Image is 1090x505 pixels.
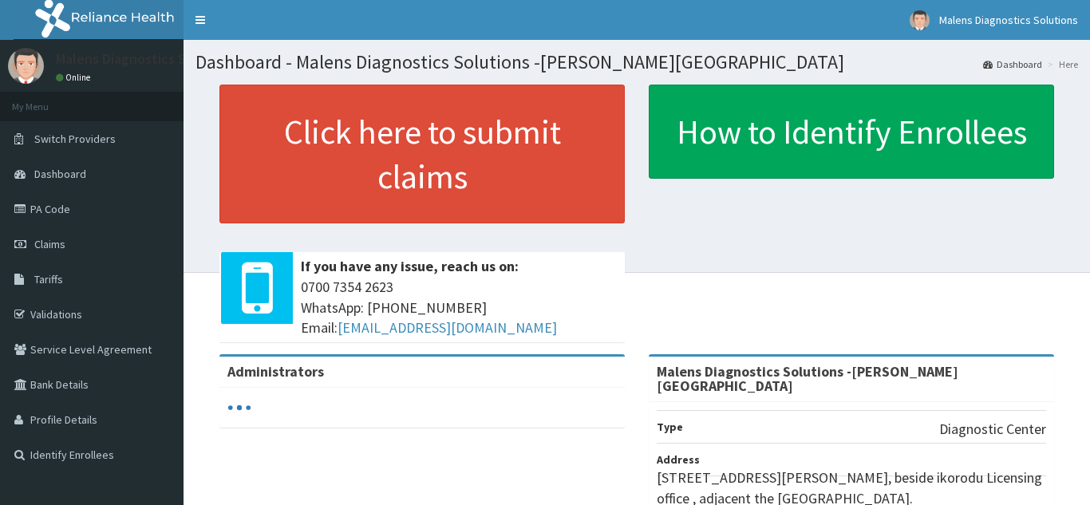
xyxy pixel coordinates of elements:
a: Dashboard [983,57,1042,71]
li: Here [1044,57,1078,71]
svg: audio-loading [227,396,251,420]
a: [EMAIL_ADDRESS][DOMAIN_NAME] [338,318,557,337]
a: How to Identify Enrollees [649,85,1054,179]
p: Malens Diagnostics Solutions [56,52,237,66]
b: Type [657,420,683,434]
strong: Malens Diagnostics Solutions -[PERSON_NAME][GEOGRAPHIC_DATA] [657,362,958,395]
span: 0700 7354 2623 WhatsApp: [PHONE_NUMBER] Email: [301,277,617,338]
a: Click here to submit claims [219,85,625,223]
b: Administrators [227,362,324,381]
b: If you have any issue, reach us on: [301,257,519,275]
span: Malens Diagnostics Solutions [939,13,1078,27]
img: User Image [8,48,44,84]
b: Address [657,452,700,467]
span: Tariffs [34,272,63,286]
h1: Dashboard - Malens Diagnostics Solutions -[PERSON_NAME][GEOGRAPHIC_DATA] [195,52,1078,73]
span: Switch Providers [34,132,116,146]
a: Online [56,72,94,83]
span: Claims [34,237,65,251]
img: User Image [910,10,930,30]
span: Dashboard [34,167,86,181]
p: Diagnostic Center [939,419,1046,440]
